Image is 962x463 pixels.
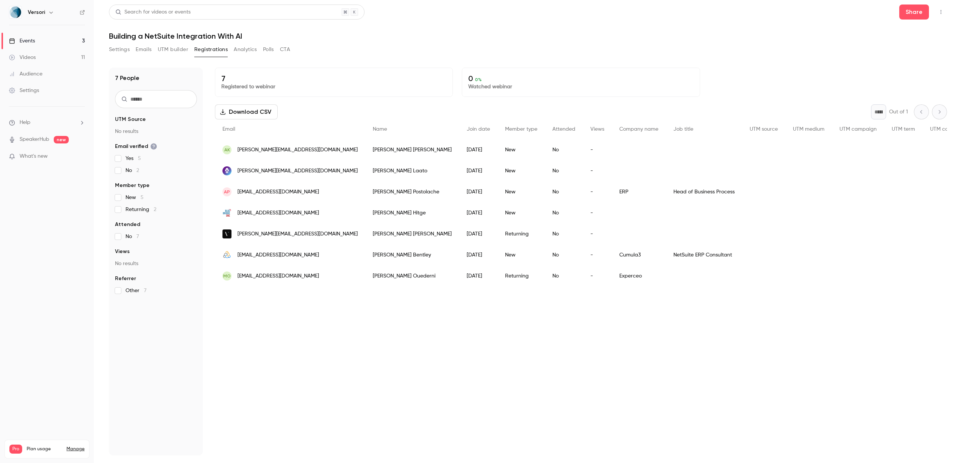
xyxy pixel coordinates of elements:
span: [EMAIL_ADDRESS][DOMAIN_NAME] [237,188,319,196]
div: - [583,160,612,181]
span: Email [222,127,235,132]
div: New [498,244,545,265]
iframe: Noticeable Trigger [76,153,85,160]
div: Returning [498,223,545,244]
h1: Building a NetSuite Integration With AI [109,32,947,41]
p: 7 [221,74,446,83]
button: Download CSV [215,104,278,119]
li: help-dropdown-opener [9,119,85,127]
div: ERP [612,181,666,202]
p: Registered to webinar [221,83,446,90]
span: Name [373,127,387,132]
div: Events [9,37,35,45]
div: [DATE] [459,202,498,223]
span: Referrer [115,275,136,282]
span: [PERSON_NAME][EMAIL_ADDRESS][DOMAIN_NAME] [237,146,358,154]
div: Search for videos or events [115,8,191,16]
div: [DATE] [459,223,498,244]
div: Experceo [612,265,666,287]
button: Polls [263,44,274,56]
div: NetSuite ERP Consultant [666,244,742,265]
button: Emails [136,44,151,56]
span: Member type [115,182,150,189]
p: Watched webinar [468,83,693,90]
img: Versori [9,6,21,18]
span: Help [20,119,30,127]
div: No [545,202,583,223]
img: staria.com [222,166,231,175]
span: Returning [126,206,156,213]
div: - [583,223,612,244]
span: 2 [154,207,156,212]
img: versori.com [222,229,231,238]
div: Videos [9,54,36,61]
div: No [545,160,583,181]
div: - [583,202,612,223]
h6: Versori [28,9,45,16]
span: [PERSON_NAME][EMAIL_ADDRESS][DOMAIN_NAME] [237,230,358,238]
img: bluebridgeone.com [222,208,231,217]
span: UTM campaign [839,127,877,132]
span: New [126,194,144,201]
span: Pro [9,445,22,454]
div: [PERSON_NAME] Postolache [365,181,459,202]
span: No [126,167,139,174]
button: Analytics [234,44,257,56]
span: 2 [136,168,139,173]
h1: 7 People [115,74,139,83]
div: Settings [9,87,39,94]
button: Share [899,5,929,20]
span: [EMAIL_ADDRESS][DOMAIN_NAME] [237,251,319,259]
p: No results [115,128,197,135]
div: [PERSON_NAME] [PERSON_NAME] [365,223,459,244]
div: [DATE] [459,265,498,287]
div: New [498,181,545,202]
span: UTM content [930,127,961,132]
button: Settings [109,44,130,56]
div: [DATE] [459,181,498,202]
span: new [54,136,69,143]
span: Views [590,127,604,132]
span: Plan usage [27,446,62,452]
div: No [545,223,583,244]
div: [DATE] [459,139,498,160]
div: Audience [9,70,42,78]
div: No [545,181,583,202]
div: - [583,244,612,265]
div: [DATE] [459,244,498,265]
span: Views [115,248,130,255]
section: facet-groups [115,116,197,294]
div: New [498,139,545,160]
span: What's new [20,152,48,160]
div: No [545,265,583,287]
span: Member type [505,127,537,132]
div: No [545,244,583,265]
div: [PERSON_NAME] Bentley [365,244,459,265]
span: Email verified [115,143,157,150]
a: Manage [67,446,85,452]
span: Other [126,287,147,294]
span: UTM Source [115,116,146,123]
div: - [583,181,612,202]
span: AK [224,146,230,153]
div: New [498,202,545,223]
span: AP [224,189,230,195]
button: CTA [280,44,290,56]
div: [PERSON_NAME] Ouederni [365,265,459,287]
span: Attended [115,221,140,228]
div: [DATE] [459,160,498,181]
span: UTM term [892,127,915,132]
button: UTM builder [158,44,188,56]
p: 0 [468,74,693,83]
span: 5 [141,195,144,200]
span: Join date [467,127,490,132]
span: No [126,233,139,240]
span: [EMAIL_ADDRESS][DOMAIN_NAME] [237,209,319,217]
span: [EMAIL_ADDRESS][DOMAIN_NAME] [237,272,319,280]
p: No results [115,260,197,267]
div: [PERSON_NAME] [PERSON_NAME] [365,139,459,160]
span: 7 [136,234,139,239]
div: [PERSON_NAME] Hitge [365,202,459,223]
div: No [545,139,583,160]
span: Company name [619,127,658,132]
